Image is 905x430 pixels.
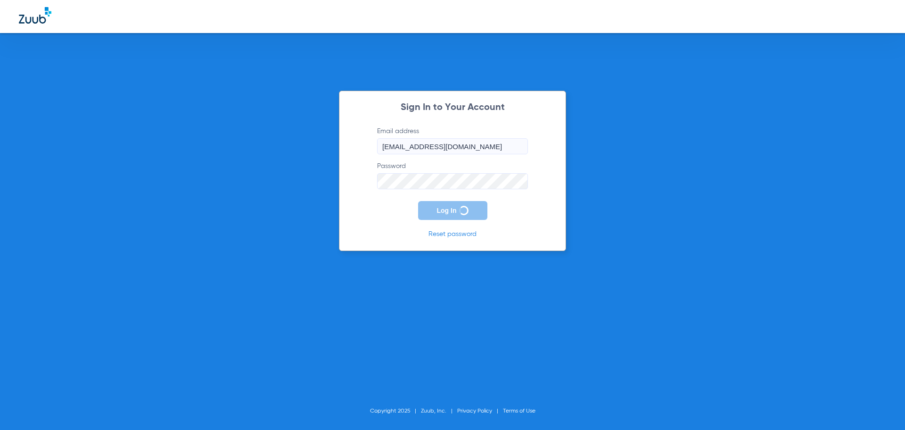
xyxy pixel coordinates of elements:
[437,207,457,214] span: Log In
[377,126,528,154] label: Email address
[418,201,487,220] button: Log In
[363,103,542,112] h2: Sign In to Your Account
[503,408,535,414] a: Terms of Use
[428,231,477,237] a: Reset password
[421,406,457,416] li: Zuub, Inc.
[19,7,51,24] img: Zuub Logo
[377,173,528,189] input: Password
[457,408,492,414] a: Privacy Policy
[370,406,421,416] li: Copyright 2025
[377,161,528,189] label: Password
[377,138,528,154] input: Email address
